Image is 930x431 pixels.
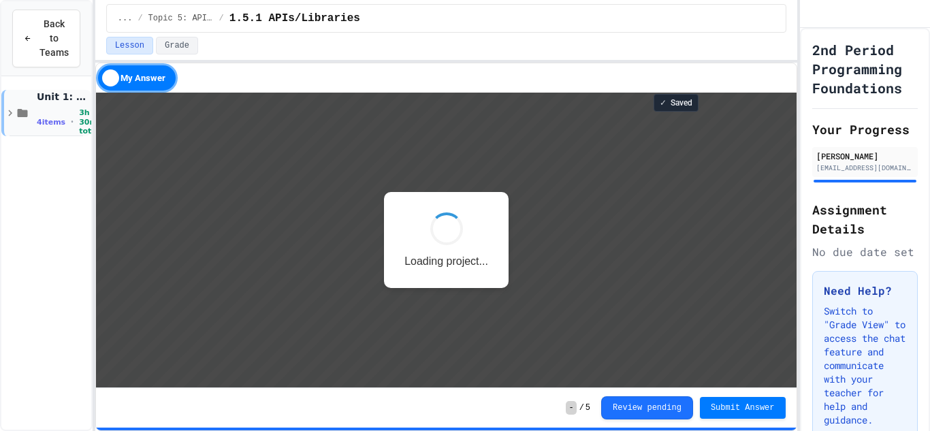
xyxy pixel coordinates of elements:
span: Back to Teams [39,17,69,60]
p: Loading project... [308,163,392,175]
button: Submit Answer [700,397,786,419]
span: / [138,13,142,24]
button: Back to Teams [12,10,80,67]
span: / [219,13,224,24]
button: Review pending [601,396,693,419]
span: ... [118,13,133,24]
span: Submit Answer [711,402,775,413]
span: 1.5.1 APIs/Libraries [229,10,360,27]
span: • [71,116,74,127]
span: Saved [671,97,692,108]
span: Unit 1: Computational Thinking & Problem Solving [37,91,89,103]
div: [PERSON_NAME] [816,150,914,162]
p: Switch to "Grade View" to access the chat feature and communicate with your teacher for help and ... [824,304,906,427]
h2: Your Progress [812,120,918,139]
span: ✓ [660,97,667,108]
button: Grade [156,37,198,54]
span: / [579,402,584,413]
h3: Need Help? [824,283,906,299]
span: - [566,401,576,415]
h2: Assignment Details [812,200,918,238]
iframe: Snap! Programming Environment [96,93,797,387]
span: Topic 5: APIs & Libraries [148,13,214,24]
span: 4 items [37,118,65,127]
div: No due date set [812,244,918,260]
div: [EMAIL_ADDRESS][DOMAIN_NAME] [816,163,914,173]
span: 3h 30m total [79,108,99,135]
h1: 2nd Period Programming Foundations [812,40,918,97]
button: Lesson [106,37,153,54]
span: 5 [586,402,590,413]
